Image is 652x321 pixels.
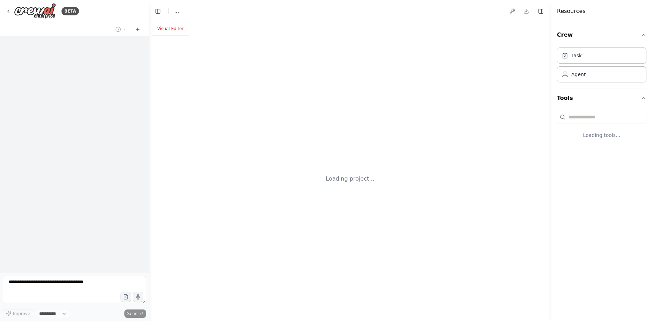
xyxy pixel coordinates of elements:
[121,292,131,302] button: Upload files
[127,311,138,316] span: Send
[557,25,646,45] button: Crew
[132,25,143,34] button: Start a new chat
[557,45,646,88] div: Crew
[571,52,582,59] div: Task
[124,309,146,318] button: Send
[557,7,586,15] h4: Resources
[536,6,546,16] button: Hide right sidebar
[557,108,646,150] div: Tools
[133,292,143,302] button: Click to speak your automation idea
[152,22,189,36] button: Visual Editor
[174,8,179,15] span: ...
[61,7,79,15] div: BETA
[571,71,586,78] div: Agent
[174,8,179,15] nav: breadcrumb
[113,25,129,34] button: Switch to previous chat
[3,309,33,318] button: Improve
[13,311,30,316] span: Improve
[557,88,646,108] button: Tools
[557,126,646,144] div: Loading tools...
[326,175,375,183] div: Loading project...
[14,3,56,19] img: Logo
[153,6,163,16] button: Hide left sidebar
